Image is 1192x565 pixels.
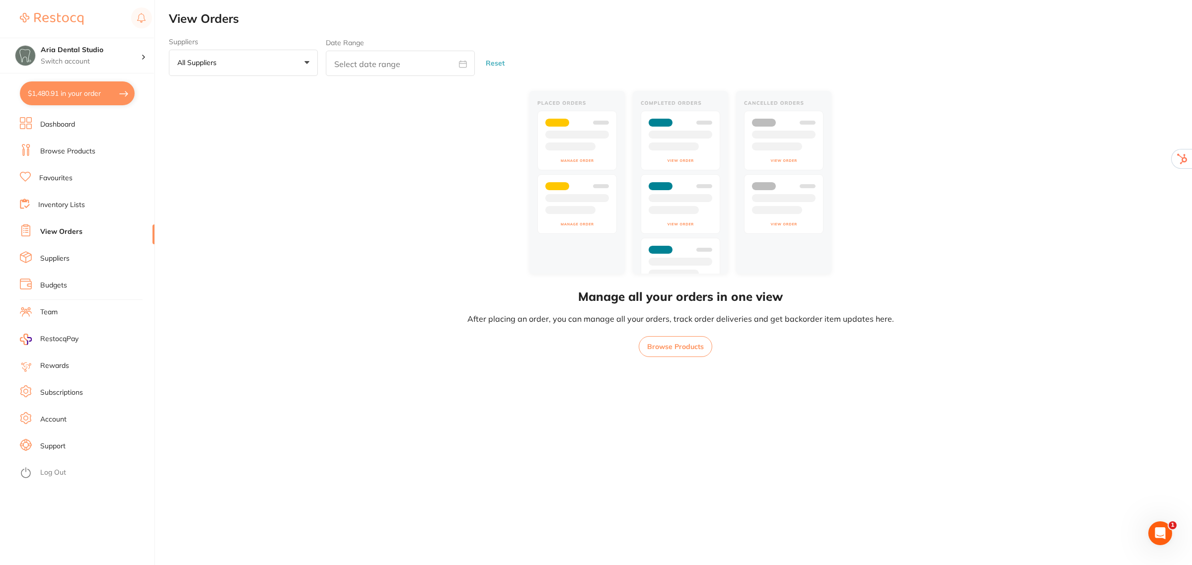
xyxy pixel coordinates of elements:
button: Browse Products [639,336,712,357]
a: Team [40,307,58,317]
h2: Manage all your orders in one view [578,288,783,305]
img: view-orders.svg [525,88,835,279]
a: Subscriptions [40,388,83,398]
a: Support [40,441,66,451]
a: RestocqPay [20,334,78,345]
label: Suppliers [169,38,318,46]
a: Rewards [40,361,69,371]
span: RestocqPay [40,334,78,344]
h2: View Orders [169,12,1192,26]
a: View Orders [40,227,82,237]
a: Account [40,415,67,424]
img: RestocqPay [20,334,32,345]
a: Dashboard [40,120,75,130]
button: All suppliers [169,50,318,76]
h4: Aria Dental Studio [41,45,141,55]
a: Browse Products [40,146,95,156]
a: Restocq Logo [20,7,83,30]
input: Select date range [326,51,475,76]
a: Log Out [40,468,66,478]
button: $1,480.91 in your order [20,81,135,105]
a: Favourites [39,173,73,183]
a: Inventory Lists [38,200,85,210]
a: Suppliers [40,254,70,264]
span: 1 [1169,521,1177,529]
p: Switch account [41,57,141,67]
img: Aria Dental Studio [15,46,35,66]
label: Date Range [326,39,364,47]
button: Log Out [20,465,151,481]
iframe: Intercom live chat [1148,521,1172,545]
img: Restocq Logo [20,13,83,25]
p: After placing an order, you can manage all your orders, track order deliveries and get backorder ... [467,313,894,324]
p: All suppliers [177,58,221,67]
a: Budgets [40,281,67,290]
button: Reset [483,50,508,76]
